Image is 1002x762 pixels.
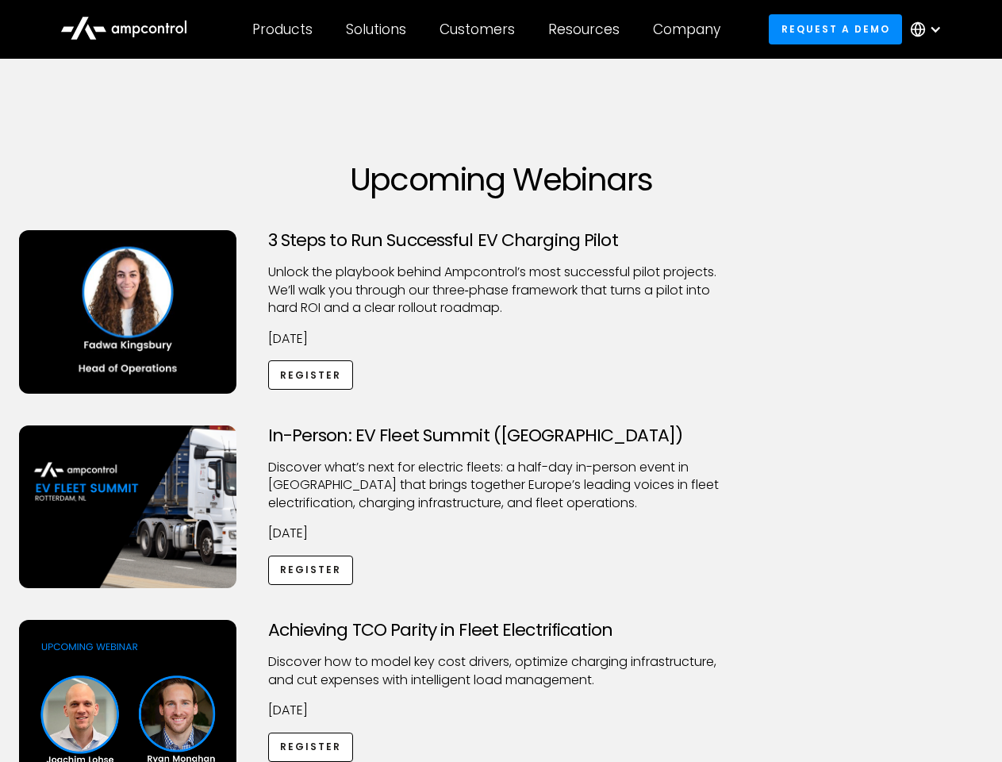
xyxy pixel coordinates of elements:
h3: Achieving TCO Parity in Fleet Electrification [268,620,735,641]
div: Resources [548,21,620,38]
p: [DATE] [268,525,735,542]
p: [DATE] [268,702,735,719]
h3: 3 Steps to Run Successful EV Charging Pilot [268,230,735,251]
div: Products [252,21,313,38]
a: Register [268,556,354,585]
p: Unlock the playbook behind Ampcontrol’s most successful pilot projects. We’ll walk you through ou... [268,264,735,317]
a: Register [268,733,354,762]
div: Solutions [346,21,406,38]
a: Request a demo [769,14,902,44]
h1: Upcoming Webinars [19,160,984,198]
a: Register [268,360,354,390]
div: Company [653,21,720,38]
p: Discover how to model key cost drivers, optimize charging infrastructure, and cut expenses with i... [268,653,735,689]
p: ​Discover what’s next for electric fleets: a half-day in-person event in [GEOGRAPHIC_DATA] that b... [268,459,735,512]
div: Customers [440,21,515,38]
p: [DATE] [268,330,735,348]
h3: In-Person: EV Fleet Summit ([GEOGRAPHIC_DATA]) [268,425,735,446]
